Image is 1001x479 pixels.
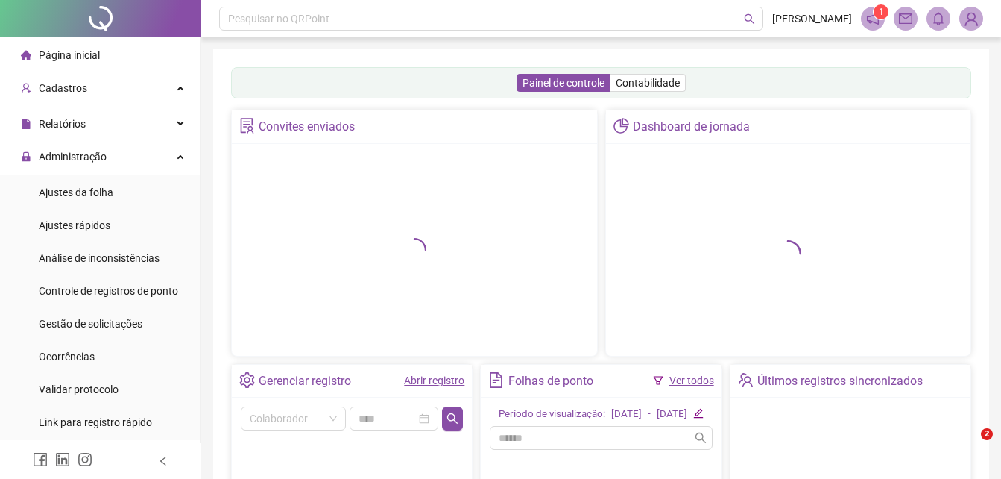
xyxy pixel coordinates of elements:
[874,4,888,19] sup: 1
[879,7,884,17] span: 1
[648,407,651,422] div: -
[55,452,70,467] span: linkedin
[39,351,95,363] span: Ocorrências
[239,118,255,134] span: solution
[738,372,754,388] span: team
[39,383,119,395] span: Validar protocolo
[757,369,923,394] div: Últimos registros sincronizados
[866,12,880,25] span: notification
[488,372,504,388] span: file-text
[21,50,31,60] span: home
[39,318,142,330] span: Gestão de solicitações
[39,118,86,130] span: Relatórios
[693,408,703,418] span: edit
[616,77,680,89] span: Contabilidade
[522,77,604,89] span: Painel de controle
[772,10,852,27] span: [PERSON_NAME]
[669,375,714,386] a: Ver todos
[613,118,629,134] span: pie-chart
[39,82,87,94] span: Cadastros
[39,285,178,297] span: Controle de registros de ponto
[744,13,755,25] span: search
[239,372,255,388] span: setting
[657,407,687,422] div: [DATE]
[770,236,806,272] span: loading
[21,119,31,129] span: file
[499,407,605,422] div: Período de visualização:
[404,375,464,386] a: Abrir registro
[39,49,100,61] span: Página inicial
[39,219,110,231] span: Ajustes rápidos
[508,369,593,394] div: Folhas de ponto
[653,375,663,386] span: filter
[932,12,945,25] span: bell
[960,7,982,30] img: 87054
[158,456,168,466] span: left
[899,12,912,25] span: mail
[39,151,107,163] span: Administração
[950,428,986,464] iframe: Intercom live chat
[446,413,458,425] span: search
[21,83,31,93] span: user-add
[39,416,152,428] span: Link para registro rápido
[259,114,355,140] div: Convites enviados
[611,407,642,422] div: [DATE]
[259,369,351,394] div: Gerenciar registro
[78,452,92,467] span: instagram
[39,252,160,264] span: Análise de inconsistências
[39,187,113,198] span: Ajustes da folha
[695,432,707,444] span: search
[21,151,31,162] span: lock
[633,114,750,140] div: Dashboard de jornada
[33,452,48,467] span: facebook
[981,428,993,440] span: 2
[399,234,430,265] span: loading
